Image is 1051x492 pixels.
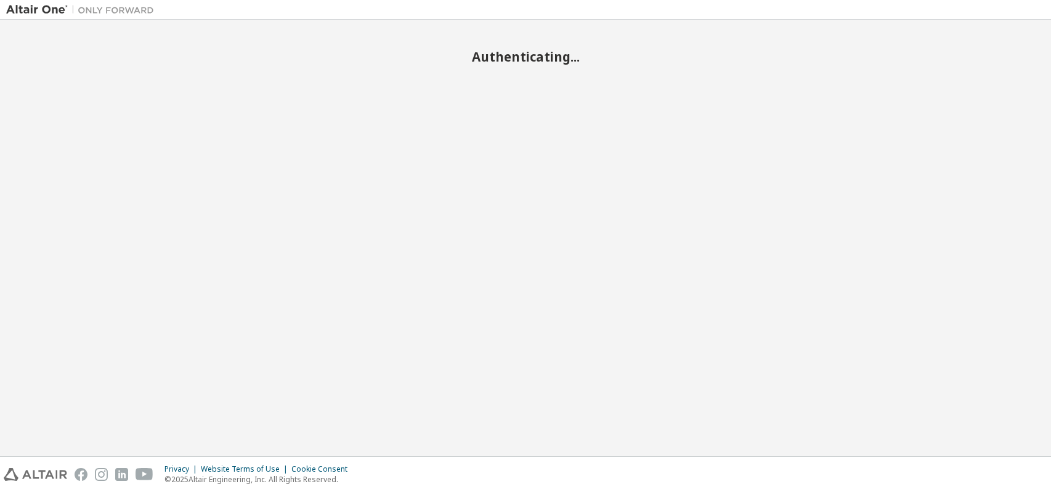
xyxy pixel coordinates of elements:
[136,468,153,481] img: youtube.svg
[164,474,355,485] p: © 2025 Altair Engineering, Inc. All Rights Reserved.
[115,468,128,481] img: linkedin.svg
[6,49,1045,65] h2: Authenticating...
[164,464,201,474] div: Privacy
[291,464,355,474] div: Cookie Consent
[4,468,67,481] img: altair_logo.svg
[75,468,87,481] img: facebook.svg
[95,468,108,481] img: instagram.svg
[201,464,291,474] div: Website Terms of Use
[6,4,160,16] img: Altair One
